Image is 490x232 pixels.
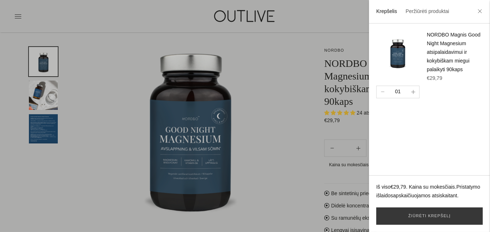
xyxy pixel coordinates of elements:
span: €29,79 [391,184,406,190]
a: Peržiūrėti produktai [406,8,449,14]
p: Iš viso . Kaina su mokesčiais. apskaičiuojamos atsiskaitant. [376,183,483,200]
a: Žiūrėti krepšelį [376,207,483,225]
a: Krepšelis [376,8,397,14]
a: NORDBO Magnis Good Night Magnesium atsipalaidavimui ir kokybiškam miegui palaikyti 90kaps [427,32,481,72]
img: GoodNightMagnesium-outlive_200x.png [376,31,420,74]
a: Pristatymo išlaidos [376,184,480,198]
span: €29,79 [427,75,442,81]
div: 01 [392,88,404,96]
